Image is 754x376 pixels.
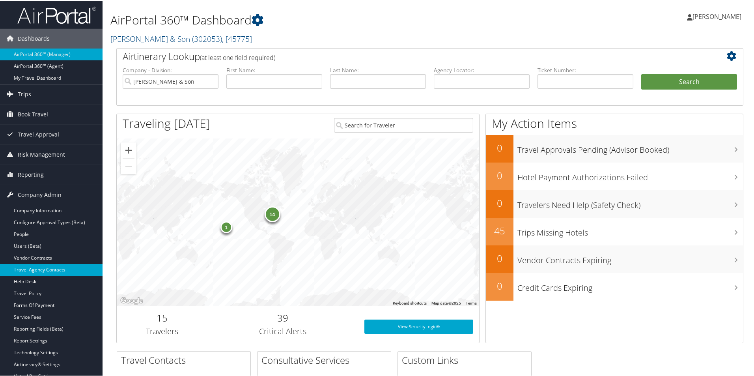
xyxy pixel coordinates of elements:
[226,65,322,73] label: First Name:
[402,353,531,366] h2: Custom Links
[264,205,280,221] div: 14
[18,84,31,103] span: Trips
[486,168,513,181] h2: 0
[330,65,426,73] label: Last Name:
[192,33,222,43] span: ( 302053 )
[123,65,218,73] label: Company - Division:
[123,49,685,62] h2: Airtinerary Lookup
[213,325,353,336] h3: Critical Alerts
[486,279,513,292] h2: 0
[18,184,62,204] span: Company Admin
[486,272,743,300] a: 0Credit Cards Expiring
[486,196,513,209] h2: 0
[692,11,741,20] span: [PERSON_NAME]
[486,189,743,217] a: 0Travelers Need Help (Safety Check)
[119,295,145,305] img: Google
[213,311,353,324] h2: 39
[486,162,743,189] a: 0Hotel Payment Authorizations Failed
[517,223,743,238] h3: Trips Missing Hotels
[334,117,473,132] input: Search for Traveler
[110,11,536,28] h1: AirPortal 360™ Dashboard
[486,134,743,162] a: 0Travel Approvals Pending (Advisor Booked)
[486,251,513,264] h2: 0
[517,250,743,265] h3: Vendor Contracts Expiring
[17,5,96,24] img: airportal-logo.png
[18,28,50,48] span: Dashboards
[364,319,473,333] a: View SecurityLogic®
[18,144,65,164] span: Risk Management
[434,65,530,73] label: Agency Locator:
[222,33,252,43] span: , [ 45775 ]
[486,245,743,272] a: 0Vendor Contracts Expiring
[517,195,743,210] h3: Travelers Need Help (Safety Check)
[18,104,48,123] span: Book Travel
[261,353,391,366] h2: Consultative Services
[486,140,513,154] h2: 0
[517,278,743,293] h3: Credit Cards Expiring
[220,220,232,232] div: 1
[121,142,136,157] button: Zoom in
[486,223,513,237] h2: 45
[538,65,633,73] label: Ticket Number:
[121,158,136,174] button: Zoom out
[687,4,749,28] a: [PERSON_NAME]
[123,311,202,324] h2: 15
[119,295,145,305] a: Open this area in Google Maps (opens a new window)
[200,52,275,61] span: (at least one field required)
[110,33,252,43] a: [PERSON_NAME] & Son
[121,353,250,366] h2: Travel Contacts
[517,140,743,155] h3: Travel Approvals Pending (Advisor Booked)
[393,300,427,305] button: Keyboard shortcuts
[123,114,210,131] h1: Traveling [DATE]
[431,300,461,305] span: Map data ©2025
[486,217,743,245] a: 45Trips Missing Hotels
[641,73,737,89] button: Search
[517,167,743,182] h3: Hotel Payment Authorizations Failed
[123,325,202,336] h3: Travelers
[18,124,59,144] span: Travel Approval
[18,164,44,184] span: Reporting
[466,300,477,305] a: Terms (opens in new tab)
[486,114,743,131] h1: My Action Items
